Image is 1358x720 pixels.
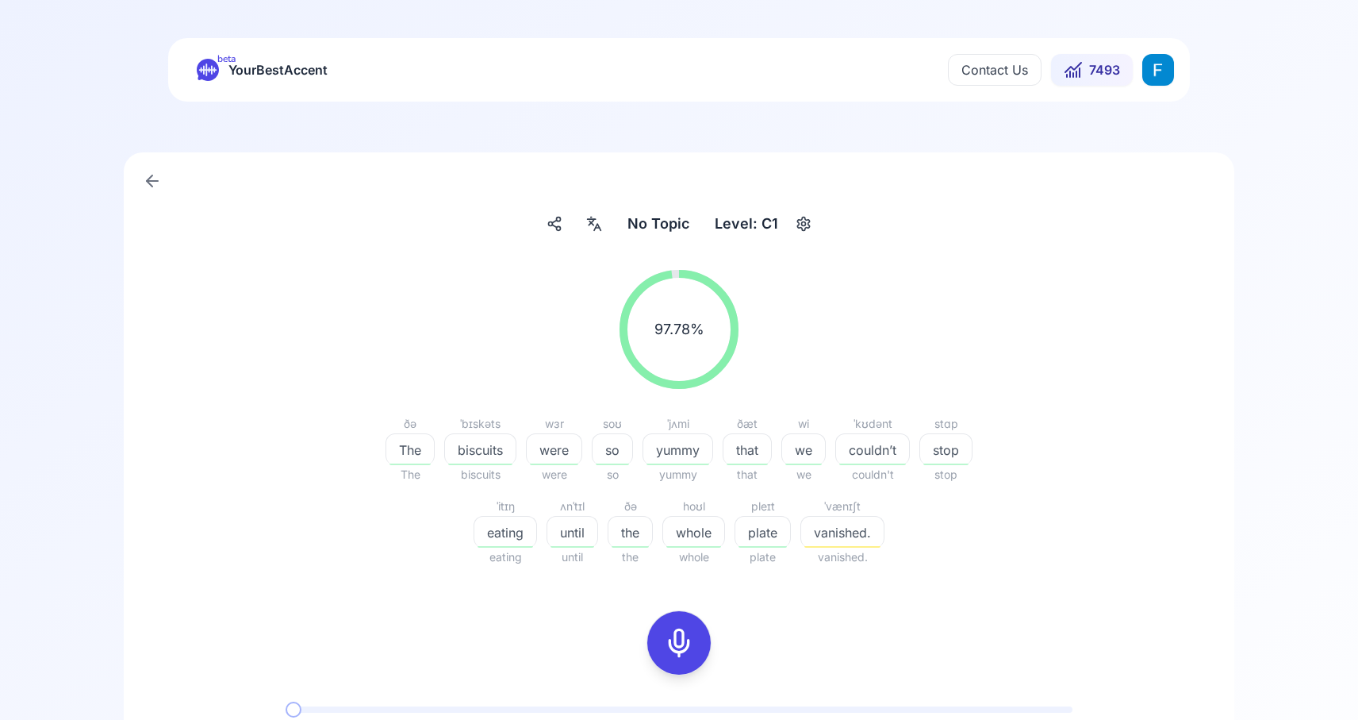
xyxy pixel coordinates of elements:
span: The [386,465,435,484]
span: No Topic [627,213,689,235]
div: ˈkʊdənt [835,414,910,433]
button: eating [474,516,537,548]
button: stop [919,433,972,465]
div: ˈvænɪʃt [800,497,884,516]
span: whole [662,548,725,567]
span: until [547,548,598,567]
span: The [386,441,434,460]
span: yummy [643,441,712,460]
div: ðə [386,414,435,433]
span: couldn't [835,465,910,484]
span: so [593,441,632,460]
span: biscuits [444,465,516,484]
div: ˈbɪskəts [444,414,516,433]
div: soʊ [592,414,633,433]
div: pleɪt [735,497,791,516]
img: FB [1142,54,1174,86]
button: couldn’t [835,433,910,465]
span: 7493 [1089,60,1120,79]
button: vanished. [800,516,884,548]
button: were [526,433,582,465]
div: Level: C1 [708,210,784,238]
span: were [527,441,581,460]
span: yummy [643,465,713,484]
button: Contact Us [948,54,1042,86]
button: No Topic [621,210,696,238]
span: vanished. [801,523,884,542]
span: that [723,441,771,460]
span: that [723,465,772,484]
span: until [547,523,597,542]
div: hoʊl [662,497,725,516]
span: were [526,465,582,484]
span: plate [735,548,791,567]
span: we [781,465,826,484]
div: ʌnˈtɪl [547,497,598,516]
div: ðə [608,497,653,516]
span: the [608,548,653,567]
span: eating [474,523,536,542]
span: eating [474,548,537,567]
span: YourBestAccent [228,59,328,81]
a: betaYourBestAccent [184,59,340,81]
div: ˈjʌmi [643,414,713,433]
button: 7493 [1051,54,1133,86]
div: stɑp [919,414,972,433]
div: ˈitɪŋ [474,497,537,516]
div: wɜr [526,414,582,433]
span: so [592,465,633,484]
span: plate [735,523,790,542]
button: we [781,433,826,465]
button: yummy [643,433,713,465]
div: wi [781,414,826,433]
button: so [592,433,633,465]
button: until [547,516,598,548]
span: we [782,441,825,460]
span: vanished. [800,548,884,567]
button: plate [735,516,791,548]
span: the [608,523,652,542]
span: 97.78 % [654,318,704,341]
button: biscuits [444,433,516,465]
span: beta [217,52,236,65]
span: biscuits [445,441,516,460]
button: The [386,433,435,465]
div: ðæt [723,414,772,433]
button: whole [662,516,725,548]
span: whole [663,523,724,542]
span: stop [919,465,972,484]
span: couldn’t [836,441,909,460]
button: that [723,433,772,465]
button: Level: C1 [708,210,816,238]
button: the [608,516,653,548]
span: stop [920,441,972,460]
